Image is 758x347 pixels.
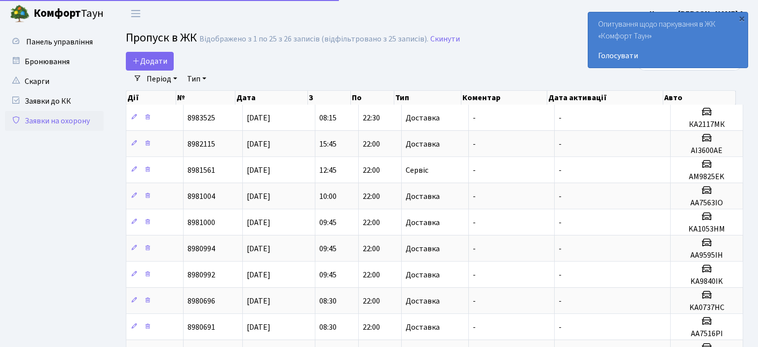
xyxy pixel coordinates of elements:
span: - [473,270,476,280]
span: - [473,217,476,228]
a: Скинути [430,35,460,44]
span: - [559,270,562,280]
span: [DATE] [247,217,270,228]
span: - [473,296,476,307]
span: - [559,113,562,123]
span: [DATE] [247,113,270,123]
h5: AA7516PI [675,329,739,339]
img: logo.png [10,4,30,24]
h5: AA9595IH [675,251,739,260]
span: Доставка [406,323,440,331]
span: 09:45 [319,243,337,254]
span: - [473,139,476,150]
div: × [737,13,747,23]
button: Переключити навігацію [123,5,148,22]
a: Заявки до КК [5,91,104,111]
span: Сервіс [406,166,428,174]
span: Доставка [406,193,440,200]
span: 08:15 [319,113,337,123]
th: Тип [394,91,461,105]
h5: AI3600AE [675,146,739,155]
span: Доставка [406,297,440,305]
a: Додати [126,52,174,71]
th: Авто [663,91,736,105]
th: Коментар [461,91,547,105]
span: 08:30 [319,296,337,307]
span: 22:30 [363,113,380,123]
a: Цитрус [PERSON_NAME] А. [649,8,746,20]
a: Голосувати [598,50,738,62]
a: Скарги [5,72,104,91]
h5: KA1053HM [675,225,739,234]
span: 22:00 [363,322,380,333]
span: 22:00 [363,270,380,280]
span: - [559,139,562,150]
span: - [559,243,562,254]
th: По [351,91,394,105]
h5: AM9825EK [675,172,739,182]
span: Панель управління [26,37,93,47]
span: [DATE] [247,296,270,307]
div: Відображено з 1 по 25 з 26 записів (відфільтровано з 25 записів). [199,35,428,44]
span: - [473,322,476,333]
th: Дата активації [547,91,663,105]
span: 8980691 [188,322,215,333]
span: Доставка [406,245,440,253]
span: [DATE] [247,139,270,150]
span: 8981000 [188,217,215,228]
span: 22:00 [363,217,380,228]
span: - [559,217,562,228]
span: - [559,165,562,176]
span: Додати [132,56,167,67]
th: № [176,91,235,105]
span: 8982115 [188,139,215,150]
span: - [559,322,562,333]
span: Доставка [406,114,440,122]
th: З [308,91,351,105]
a: Тип [183,71,210,87]
span: - [473,243,476,254]
span: [DATE] [247,165,270,176]
span: 10:00 [319,191,337,202]
span: 8980992 [188,270,215,280]
span: 22:00 [363,139,380,150]
b: Комфорт [34,5,81,21]
h5: KA0737HC [675,303,739,312]
span: 8980696 [188,296,215,307]
span: 8981004 [188,191,215,202]
span: 8981561 [188,165,215,176]
b: Цитрус [PERSON_NAME] А. [649,8,746,19]
span: - [473,165,476,176]
a: Період [143,71,181,87]
span: 8980994 [188,243,215,254]
span: - [473,191,476,202]
span: 8983525 [188,113,215,123]
span: 22:00 [363,243,380,254]
h5: AA7563IO [675,198,739,208]
span: 22:00 [363,296,380,307]
span: - [559,191,562,202]
div: Опитування щодо паркування в ЖК «Комфорт Таун» [588,12,748,68]
span: [DATE] [247,243,270,254]
span: 08:30 [319,322,337,333]
span: Доставка [406,271,440,279]
a: Заявки на охорону [5,111,104,131]
span: [DATE] [247,191,270,202]
span: 22:00 [363,165,380,176]
th: Дії [126,91,176,105]
span: [DATE] [247,322,270,333]
th: Дата [235,91,308,105]
h5: КА2117МК [675,120,739,129]
span: 09:45 [319,270,337,280]
span: Таун [34,5,104,22]
span: - [559,296,562,307]
span: Доставка [406,219,440,227]
span: 09:45 [319,217,337,228]
a: Панель управління [5,32,104,52]
span: - [473,113,476,123]
span: 22:00 [363,191,380,202]
span: 12:45 [319,165,337,176]
h5: KA9840IK [675,277,739,286]
span: Доставка [406,140,440,148]
span: [DATE] [247,270,270,280]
